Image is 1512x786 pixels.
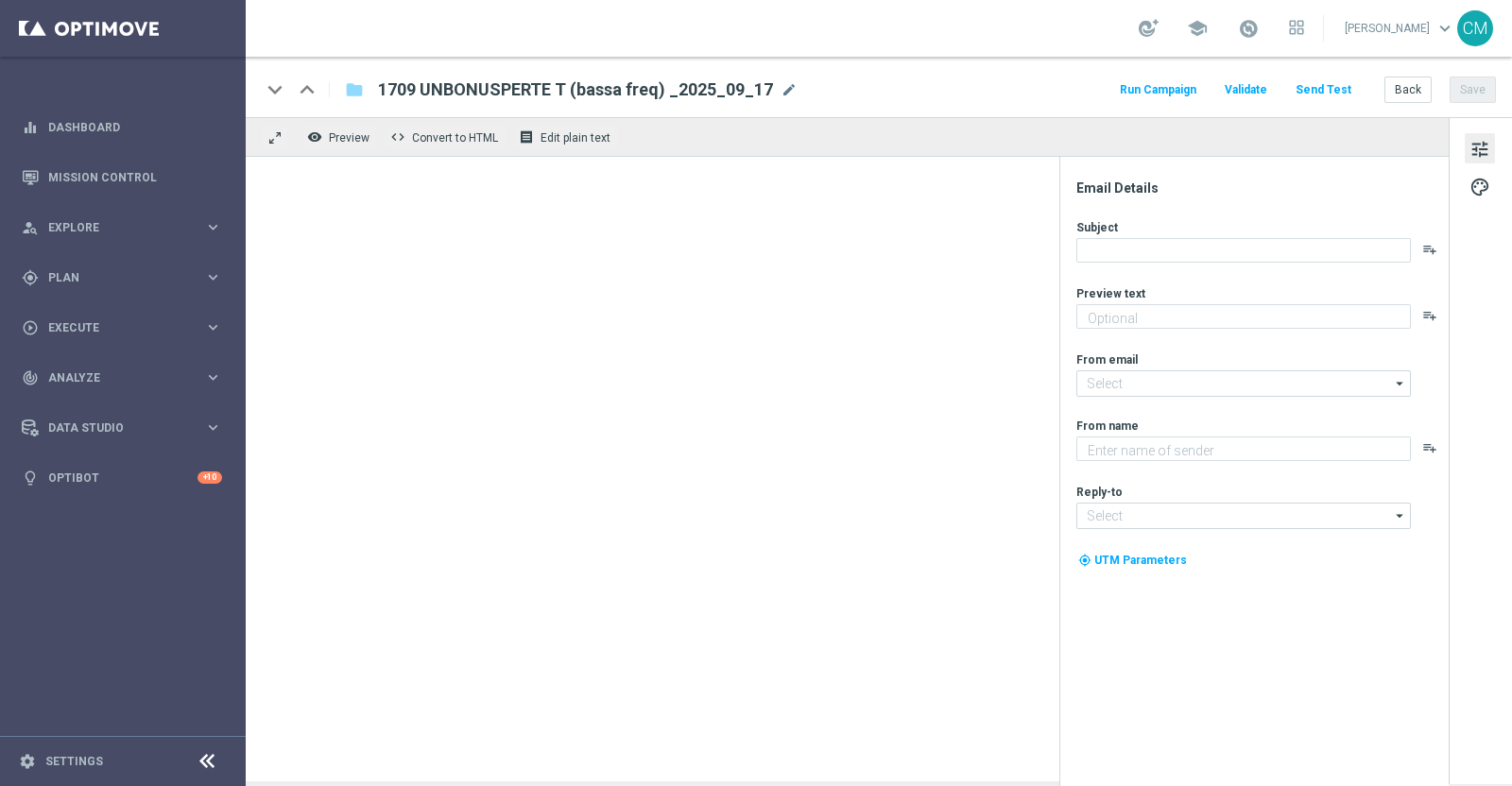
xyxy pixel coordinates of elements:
div: +10 [198,471,222,484]
i: settings [19,753,36,770]
button: Back [1384,77,1432,103]
label: From email [1076,352,1138,367]
a: Dashboard [48,102,222,152]
span: Convert to HTML [412,131,498,145]
button: my_location UTM Parameters [1076,550,1189,571]
span: Edit plain text [541,131,610,145]
button: gps_fixed Plan keyboard_arrow_right [21,270,223,285]
span: code [390,129,405,145]
div: Email Details [1076,179,1447,196]
i: person_search [22,219,39,236]
div: Data Studio [22,419,204,436]
span: Preview [329,131,369,145]
label: Subject [1076,220,1118,235]
i: gps_fixed [22,269,39,286]
span: Plan [48,272,204,283]
i: play_circle_outline [22,319,39,336]
button: person_search Explore keyboard_arrow_right [21,220,223,235]
i: arrow_drop_down [1391,504,1410,528]
i: equalizer [22,119,39,136]
button: playlist_add [1422,308,1437,323]
span: Data Studio [48,422,204,434]
i: arrow_drop_down [1391,371,1410,396]
i: track_changes [22,369,39,386]
button: folder [343,75,366,105]
i: receipt [519,129,534,145]
span: Validate [1225,83,1267,96]
input: Select [1076,503,1411,529]
span: Explore [48,222,204,233]
a: Settings [45,756,103,767]
button: playlist_add [1422,440,1437,455]
i: keyboard_arrow_right [204,368,222,386]
span: keyboard_arrow_down [1435,18,1455,39]
i: keyboard_arrow_right [204,318,222,336]
div: Explore [22,219,204,236]
button: receipt Edit plain text [514,125,619,149]
button: tune [1465,133,1495,163]
button: code Convert to HTML [386,125,507,149]
div: Analyze [22,369,204,386]
button: Send Test [1293,77,1354,103]
i: lightbulb [22,470,39,487]
span: mode_edit [781,81,798,98]
button: play_circle_outline Execute keyboard_arrow_right [21,320,223,335]
span: 1709 UNBONUSPERTE T (bassa freq) _2025_09_17 [378,78,773,101]
button: Validate [1222,77,1270,103]
span: school [1187,18,1208,39]
button: Run Campaign [1117,77,1199,103]
span: palette [1469,175,1490,199]
i: keyboard_arrow_right [204,268,222,286]
button: equalizer Dashboard [21,120,223,135]
div: Dashboard [22,102,222,152]
i: folder [345,78,364,101]
label: From name [1076,419,1139,434]
i: keyboard_arrow_right [204,419,222,436]
i: my_location [1078,554,1091,567]
div: CM [1457,10,1493,46]
a: [PERSON_NAME]keyboard_arrow_down [1343,14,1457,43]
i: remove_red_eye [307,129,322,145]
a: Optibot [48,453,198,503]
button: Data Studio keyboard_arrow_right [21,420,223,436]
span: UTM Parameters [1094,554,1187,567]
span: Analyze [48,372,204,384]
button: remove_red_eye Preview [302,125,378,149]
button: playlist_add [1422,242,1437,257]
input: Select [1076,370,1411,397]
label: Preview text [1076,286,1145,301]
div: Optibot [22,453,222,503]
a: Mission Control [48,152,222,202]
i: keyboard_arrow_right [204,218,222,236]
button: Save [1450,77,1496,103]
button: palette [1465,171,1495,201]
div: Execute [22,319,204,336]
span: Execute [48,322,204,333]
span: tune [1469,137,1490,162]
div: Mission Control [22,152,222,202]
button: Mission Control [21,170,223,185]
label: Reply-to [1076,485,1123,500]
button: track_changes Analyze keyboard_arrow_right [21,370,223,385]
div: Plan [22,269,204,286]
button: lightbulb Optibot +10 [21,470,223,486]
